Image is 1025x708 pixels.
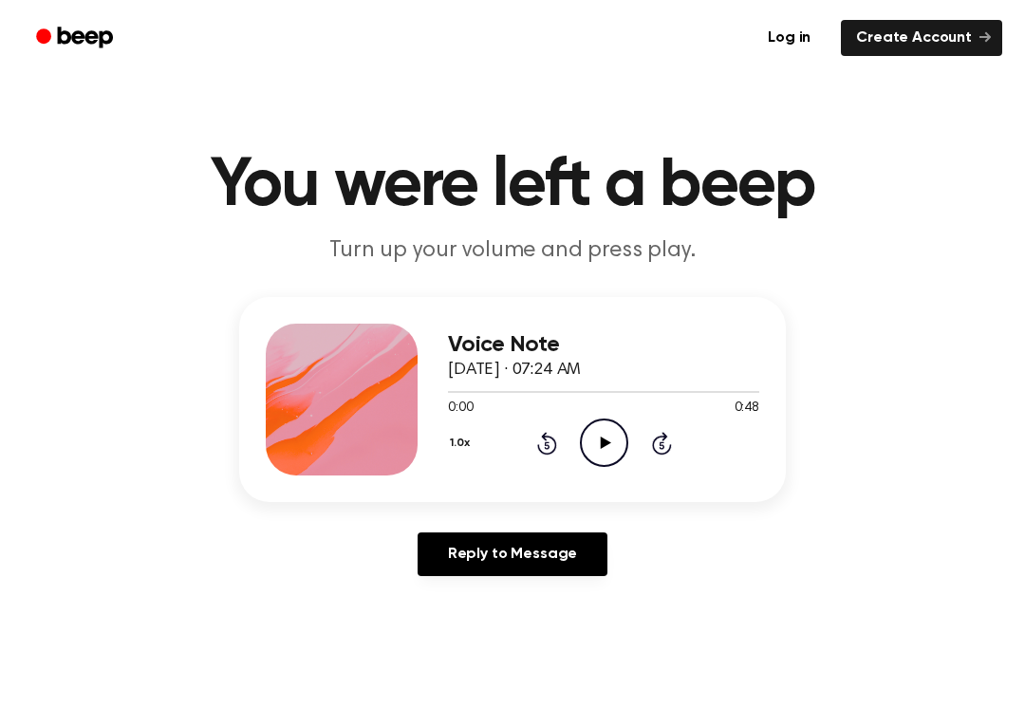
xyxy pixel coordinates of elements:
[418,532,607,576] a: Reply to Message
[749,16,829,60] a: Log in
[148,235,877,267] p: Turn up your volume and press play.
[448,332,759,358] h3: Voice Note
[841,20,1002,56] a: Create Account
[448,427,476,459] button: 1.0x
[448,362,581,379] span: [DATE] · 07:24 AM
[27,152,998,220] h1: You were left a beep
[23,20,130,57] a: Beep
[448,399,473,419] span: 0:00
[735,399,759,419] span: 0:48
